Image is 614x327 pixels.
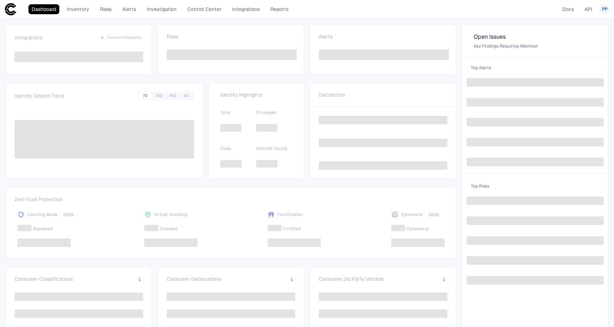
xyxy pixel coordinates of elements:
a: Control Center [184,4,225,14]
span: Distribution [319,92,345,98]
span: Privileged [256,110,292,116]
button: All [180,93,193,99]
span: Ephemeral [401,212,423,218]
button: 30D [152,93,165,99]
span: PP [602,6,608,12]
a: Integrations [229,4,263,14]
span: Zero Trust Protection [15,196,447,205]
span: Connect Integration [107,35,142,40]
span: Identity Highlights [220,92,292,98]
span: Consumer 3rd Party Vendors [319,276,384,282]
a: Dashboard [28,4,59,14]
span: Baselined [33,226,53,232]
span: Shielded [160,226,177,232]
span: Total [220,110,257,116]
a: Risks [97,4,115,14]
span: Integrations [15,34,42,41]
a: Inventory [64,4,92,14]
span: Consumer Classifications [15,276,73,282]
a: Docs [559,4,577,14]
a: Reports [267,4,292,14]
span: Alerts [319,33,333,40]
span: Key Findings Requiring Attention [474,43,597,49]
span: Identity Growth Trend [15,93,64,99]
span: Consumer Geolocations [167,276,221,282]
span: Ephemeral [407,226,429,232]
span: Risks [167,33,178,40]
button: 7D [139,93,151,99]
span: Virtual Shielding [154,212,187,218]
span: Fortification [278,212,302,218]
span: Internet Facing [256,146,292,151]
span: Stale [220,146,257,151]
a: Alerts [119,4,139,14]
button: PP [600,4,610,14]
button: 90D [166,93,179,99]
a: Investigation [144,4,180,14]
span: Learning Mode [27,212,58,218]
span: Top Risks [467,179,604,193]
a: API [581,4,596,14]
button: Connect Integration [99,33,143,42]
span: Open Issues [474,33,597,41]
span: Fortified [283,226,301,232]
span: Top Alerts [467,61,604,75]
